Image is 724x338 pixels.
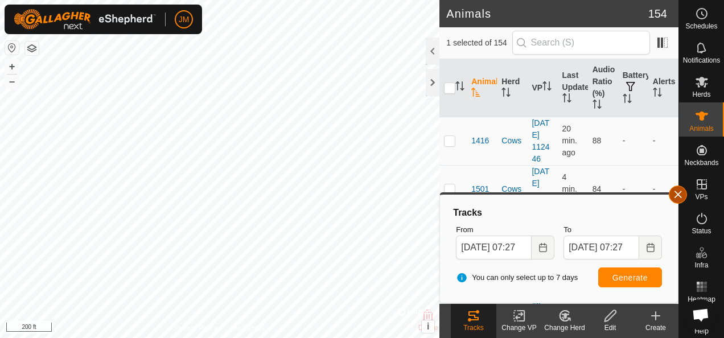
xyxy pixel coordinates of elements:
[496,323,542,333] div: Change VP
[5,41,19,55] button: Reset Map
[648,59,678,117] th: Alerts
[5,75,19,88] button: –
[593,184,602,193] span: 84
[451,206,667,220] div: Tracks
[497,59,527,117] th: Herd
[456,224,554,236] label: From
[694,262,708,269] span: Infra
[446,7,648,20] h2: Animals
[695,193,707,200] span: VPs
[532,236,554,259] button: Choose Date
[562,172,577,205] span: Oct 9, 2025, 7:22 AM
[14,9,156,30] img: Gallagher Logo
[532,167,549,212] a: [DATE] 112446
[694,328,709,335] span: Help
[639,236,662,259] button: Choose Date
[688,296,715,303] span: Heatmap
[25,42,39,55] button: Map Layers
[231,323,265,333] a: Contact Us
[179,14,190,26] span: JM
[558,59,588,117] th: Last Updated
[501,135,523,147] div: Cows
[588,59,618,117] th: Audio Ratio (%)
[563,224,662,236] label: To
[422,320,434,333] button: i
[618,59,648,117] th: Battery
[598,267,662,287] button: Generate
[471,183,489,195] span: 1501
[689,125,714,132] span: Animals
[467,59,497,117] th: Animal
[512,31,650,55] input: Search (S)
[427,321,429,331] span: i
[471,89,480,98] p-sorticon: Activate to sort
[648,5,667,22] span: 154
[612,273,648,282] span: Generate
[542,323,587,333] div: Change Herd
[692,228,711,234] span: Status
[692,91,710,98] span: Herds
[633,323,678,333] div: Create
[455,83,464,92] p-sorticon: Activate to sort
[451,323,496,333] div: Tracks
[5,60,19,73] button: +
[593,101,602,110] p-sorticon: Activate to sort
[684,159,718,166] span: Neckbands
[501,89,511,98] p-sorticon: Activate to sort
[685,299,716,330] div: Open chat
[527,59,557,117] th: VP
[587,323,633,333] div: Edit
[618,165,648,213] td: -
[175,323,217,333] a: Privacy Policy
[542,83,552,92] p-sorticon: Activate to sort
[501,183,523,195] div: Cows
[683,57,720,64] span: Notifications
[593,136,602,145] span: 88
[562,124,577,157] span: Oct 9, 2025, 7:06 AM
[653,89,662,98] p-sorticon: Activate to sort
[618,117,648,165] td: -
[532,118,549,163] a: [DATE] 112446
[685,23,717,30] span: Schedules
[456,272,578,283] span: You can only select up to 7 days
[562,95,571,104] p-sorticon: Activate to sort
[648,117,678,165] td: -
[446,37,512,49] span: 1 selected of 154
[623,96,632,105] p-sorticon: Activate to sort
[648,165,678,213] td: -
[471,135,489,147] span: 1416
